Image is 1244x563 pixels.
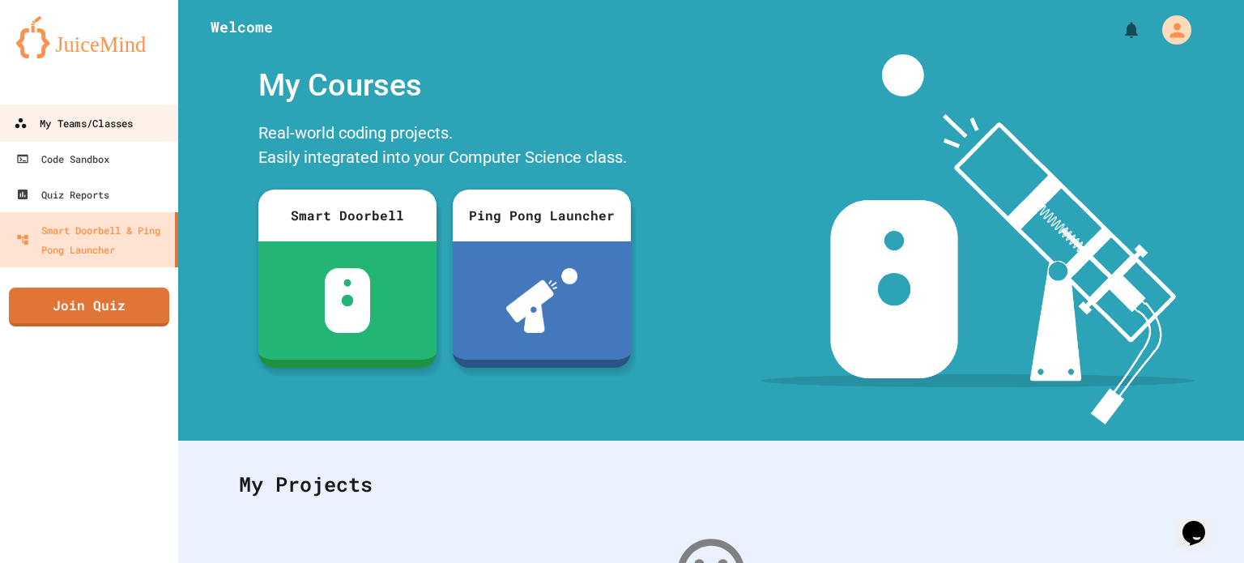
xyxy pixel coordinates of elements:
[1092,16,1145,44] div: My Notifications
[16,149,109,168] div: Code Sandbox
[250,117,639,177] div: Real-world coding projects. Easily integrated into your Computer Science class.
[9,288,169,326] a: Join Quiz
[760,54,1195,424] img: banner-image-my-projects.png
[325,268,371,333] img: sdb-white.svg
[506,268,578,333] img: ppl-with-ball.png
[16,16,162,58] img: logo-orange.svg
[16,220,168,259] div: Smart Doorbell & Ping Pong Launcher
[223,453,1199,516] div: My Projects
[16,185,109,204] div: Quiz Reports
[1145,11,1195,49] div: My Account
[250,54,639,117] div: My Courses
[453,190,631,241] div: Ping Pong Launcher
[258,190,437,241] div: Smart Doorbell
[1176,498,1228,547] iframe: chat widget
[14,113,133,134] div: My Teams/Classes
